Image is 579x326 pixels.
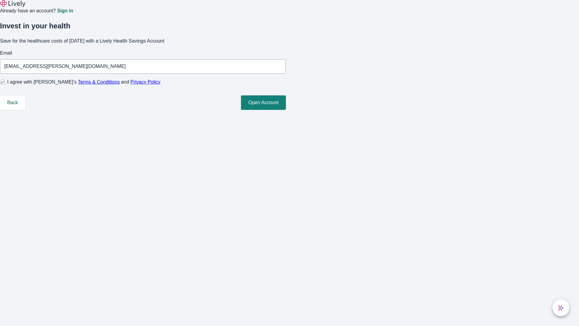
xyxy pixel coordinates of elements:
button: chat [552,299,569,316]
a: Terms & Conditions [78,79,120,85]
button: Open Account [241,95,286,110]
a: Privacy Policy [131,79,161,85]
span: I agree with [PERSON_NAME]’s and [7,78,160,86]
svg: Lively AI Assistant [558,305,564,311]
a: Sign in [57,8,73,13]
